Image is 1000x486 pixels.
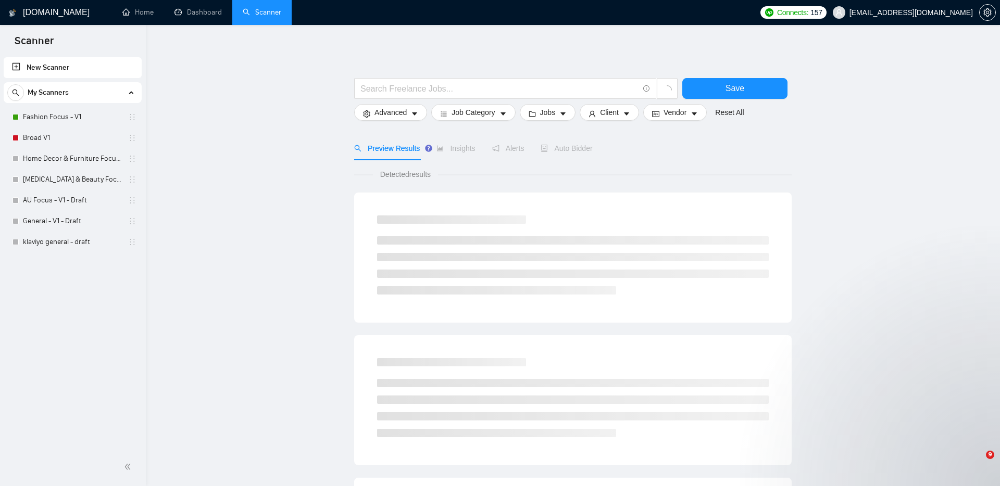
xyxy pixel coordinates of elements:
[529,110,536,118] span: folder
[559,110,567,118] span: caret-down
[354,104,427,121] button: settingAdvancedcaret-down
[664,107,686,118] span: Vendor
[980,8,995,17] span: setting
[979,8,996,17] a: setting
[965,451,990,476] iframe: Intercom live chat
[8,89,23,96] span: search
[128,155,136,163] span: holder
[243,8,281,17] a: searchScanner
[4,82,142,252] li: My Scanners
[128,134,136,142] span: holder
[128,196,136,204] span: holder
[4,57,142,78] li: New Scanner
[6,33,62,55] span: Scanner
[643,104,707,121] button: idcardVendorcaret-down
[23,232,122,252] a: klaviyo general - draft
[541,145,548,152] span: robot
[452,107,495,118] span: Job Category
[541,144,592,152] span: Auto Bidder
[436,144,475,152] span: Insights
[682,78,787,99] button: Save
[431,104,515,121] button: barsJob Categorycaret-down
[122,8,154,17] a: homeHome
[765,8,773,17] img: upwork-logo.png
[440,110,447,118] span: bars
[23,148,122,169] a: Home Decor & Furniture Focus - V1
[979,4,996,21] button: setting
[726,82,744,95] span: Save
[492,144,524,152] span: Alerts
[9,5,16,21] img: logo
[128,175,136,184] span: holder
[354,145,361,152] span: search
[424,144,433,153] div: Tooltip anchor
[23,169,122,190] a: [MEDICAL_DATA] & Beauty Focus - V1
[810,7,822,18] span: 157
[623,110,630,118] span: caret-down
[986,451,994,459] span: 9
[174,8,222,17] a: dashboardDashboard
[436,145,444,152] span: area-chart
[128,217,136,225] span: holder
[360,82,639,95] input: Search Freelance Jobs...
[492,145,499,152] span: notification
[715,107,744,118] a: Reset All
[589,110,596,118] span: user
[23,190,122,211] a: AU Focus - V1 - Draft
[499,110,507,118] span: caret-down
[411,110,418,118] span: caret-down
[600,107,619,118] span: Client
[777,7,808,18] span: Connects:
[354,144,420,152] span: Preview Results
[124,462,134,472] span: double-left
[23,107,122,127] a: Fashion Focus - V1
[23,127,122,148] a: Broad V1
[691,110,698,118] span: caret-down
[374,107,407,118] span: Advanced
[373,169,438,180] span: Detected results
[540,107,556,118] span: Jobs
[12,57,133,78] a: New Scanner
[662,85,672,95] span: loading
[7,84,24,101] button: search
[23,211,122,232] a: General - V1 - Draft
[580,104,639,121] button: userClientcaret-down
[520,104,576,121] button: folderJobscaret-down
[835,9,843,16] span: user
[652,110,659,118] span: idcard
[128,113,136,121] span: holder
[363,110,370,118] span: setting
[643,85,650,92] span: info-circle
[128,238,136,246] span: holder
[28,82,69,103] span: My Scanners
